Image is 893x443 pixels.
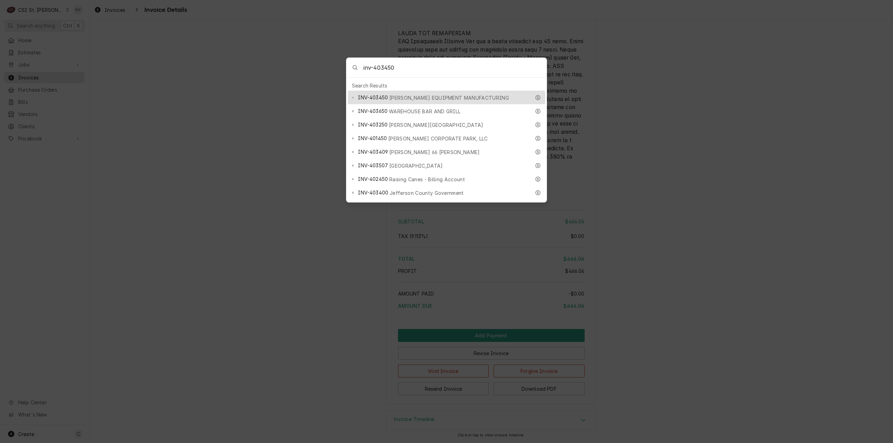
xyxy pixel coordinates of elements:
[358,107,388,115] span: INV-403650
[346,58,547,203] div: Global Command Menu
[358,189,388,196] span: INV-403400
[389,148,480,156] span: [PERSON_NAME] 66 [PERSON_NAME]
[358,175,388,183] span: INV-402450
[358,94,388,101] span: INV-403450
[389,176,465,183] span: Raising Canes - Billing Account
[358,148,388,155] span: INV-403409
[358,135,387,142] span: INV-401450
[358,162,388,169] span: INV-403507
[358,121,388,128] span: INV-403250
[388,135,488,142] span: [PERSON_NAME] CORPORATE PARK, LLC
[389,108,460,115] span: WAREHOUSE BAR AND GRILL
[348,81,545,91] div: Search Results
[389,121,483,129] span: [PERSON_NAME][GEOGRAPHIC_DATA]
[389,162,443,169] span: [GEOGRAPHIC_DATA]
[363,58,547,77] input: Search anything
[389,94,509,101] span: [PERSON_NAME] EQUIPMENT MANUFACTURING
[390,189,464,197] span: Jefferson County Government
